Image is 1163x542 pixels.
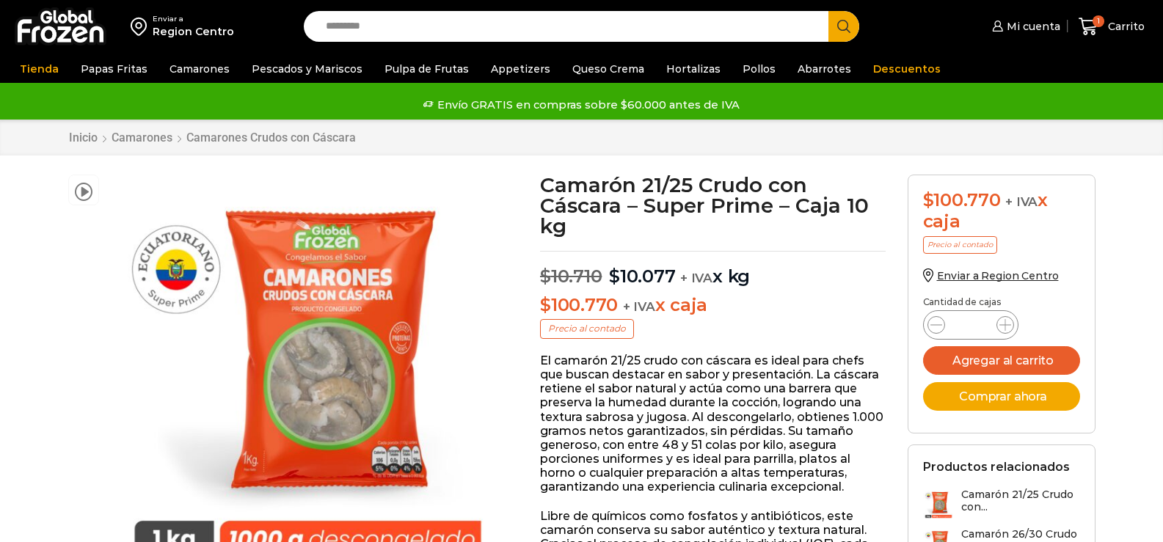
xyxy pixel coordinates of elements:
[540,175,886,236] h1: Camarón 21/25 Crudo con Cáscara – Super Prime – Caja 10 kg
[1093,15,1104,27] span: 1
[540,265,602,287] bdi: 10.710
[540,354,886,494] p: El camarón 21/25 crudo con cáscara es ideal para chefs que buscan destacar en sabor y presentació...
[937,269,1059,282] span: Enviar a Region Centro
[540,294,551,315] span: $
[73,55,155,83] a: Papas Fritas
[540,265,551,287] span: $
[377,55,476,83] a: Pulpa de Frutas
[923,346,1080,375] button: Agregar al carrito
[186,131,357,144] a: Camarones Crudos con Cáscara
[623,299,655,314] span: + IVA
[828,11,859,42] button: Search button
[1104,19,1145,34] span: Carrito
[484,55,558,83] a: Appetizers
[659,55,728,83] a: Hortalizas
[923,488,1080,520] a: Camarón 21/25 Crudo con...
[923,460,1070,474] h2: Productos relacionados
[961,488,1080,513] h3: Camarón 21/25 Crudo con...
[111,131,173,144] a: Camarones
[923,269,1059,282] a: Enviar a Region Centro
[923,297,1080,307] p: Cantidad de cajas
[68,131,357,144] nav: Breadcrumb
[244,55,370,83] a: Pescados y Mariscos
[68,131,98,144] a: Inicio
[540,319,634,338] p: Precio al contado
[735,55,783,83] a: Pollos
[1003,19,1060,34] span: Mi cuenta
[866,55,948,83] a: Descuentos
[957,315,985,335] input: Product quantity
[680,271,712,285] span: + IVA
[923,189,1001,210] bdi: 100.770
[12,55,66,83] a: Tienda
[153,14,234,24] div: Enviar a
[153,24,234,39] div: Region Centro
[540,251,886,288] p: x kg
[923,236,997,254] p: Precio al contado
[923,382,1080,411] button: Comprar ahora
[565,55,652,83] a: Queso Crema
[988,12,1060,41] a: Mi cuenta
[131,14,153,39] img: address-field-icon.svg
[1005,194,1038,209] span: + IVA
[609,265,620,287] span: $
[162,55,237,83] a: Camarones
[540,295,886,316] p: x caja
[540,294,618,315] bdi: 100.770
[923,189,934,210] span: $
[1075,10,1148,44] a: 1 Carrito
[609,265,675,287] bdi: 10.077
[923,190,1080,232] div: x caja
[790,55,858,83] a: Abarrotes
